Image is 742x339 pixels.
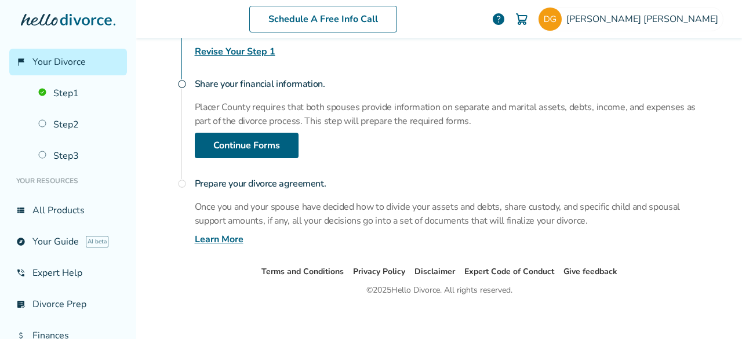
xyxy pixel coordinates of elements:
[9,49,127,75] a: flag_2Your Divorce
[9,228,127,255] a: exploreYour GuideAI beta
[9,169,127,192] li: Your Resources
[9,260,127,286] a: phone_in_talkExpert Help
[16,237,26,246] span: explore
[195,72,708,96] h4: Share your financial information.
[9,291,127,318] a: list_alt_checkDivorce Prep
[9,197,127,224] a: view_listAll Products
[31,80,127,107] a: Step1
[32,56,86,68] span: Your Divorce
[563,265,617,279] li: Give feedback
[86,236,108,247] span: AI beta
[464,266,554,277] a: Expert Code of Conduct
[16,300,26,309] span: list_alt_check
[177,79,187,89] span: radio_button_unchecked
[177,179,187,188] span: radio_button_unchecked
[539,8,562,31] img: gaffneydo@hotmail.com
[684,283,742,339] iframe: Chat Widget
[195,133,299,158] a: Continue Forms
[195,232,243,246] a: Learn More
[353,266,405,277] a: Privacy Policy
[195,45,275,59] a: Revise Your Step 1
[249,6,397,32] a: Schedule A Free Info Call
[16,268,26,278] span: phone_in_talk
[195,100,708,128] p: Placer County requires that both spouses provide information on separate and marital assets, debt...
[31,143,127,169] a: Step3
[16,206,26,215] span: view_list
[414,265,455,279] li: Disclaimer
[492,12,505,26] a: help
[31,111,127,138] a: Step2
[566,13,723,25] span: [PERSON_NAME] [PERSON_NAME]
[16,57,26,67] span: flag_2
[515,12,529,26] img: Cart
[366,283,512,297] div: © 2025 Hello Divorce. All rights reserved.
[261,266,344,277] a: Terms and Conditions
[195,172,708,195] h4: Prepare your divorce agreement.
[195,200,708,228] p: Once you and your spouse have decided how to divide your assets and debts, share custody, and spe...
